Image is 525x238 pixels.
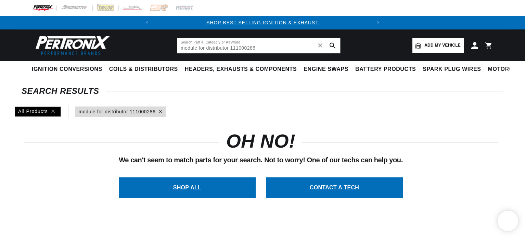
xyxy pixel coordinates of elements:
a: SHOP BEST SELLING IGNITION & EXHAUST [206,20,319,25]
span: Add my vehicle [424,42,461,49]
summary: Coils & Distributors [106,61,181,77]
a: CONTACT A TECH [266,177,403,198]
span: Engine Swaps [304,66,348,73]
button: Translation missing: en.sections.announcements.next_announcement [371,16,385,29]
div: All Products [15,107,61,117]
summary: Battery Products [352,61,419,77]
summary: Engine Swaps [300,61,352,77]
button: Translation missing: en.sections.announcements.previous_announcement [140,16,154,29]
slideshow-component: Translation missing: en.sections.announcements.announcement_bar [15,16,510,29]
span: Battery Products [355,66,416,73]
a: SHOP ALL [119,177,256,198]
div: 1 of 2 [154,19,371,26]
div: SEARCH RESULTS [22,88,503,95]
img: Pertronix [32,34,111,57]
p: We can't seem to match parts for your search. Not to worry! One of our techs can help you. [24,154,498,165]
span: Coils & Distributors [109,66,178,73]
summary: Headers, Exhausts & Components [181,61,300,77]
summary: Ignition Conversions [32,61,106,77]
h1: OH NO! [226,133,295,149]
div: Announcement [154,19,371,26]
span: Ignition Conversions [32,66,102,73]
span: Spark Plug Wires [423,66,481,73]
input: Search Part #, Category or Keyword [177,38,340,53]
a: module for distributor 111000286 [79,108,156,115]
a: Add my vehicle [412,38,464,53]
button: search button [325,38,340,53]
summary: Spark Plug Wires [419,61,484,77]
span: Headers, Exhausts & Components [185,66,297,73]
